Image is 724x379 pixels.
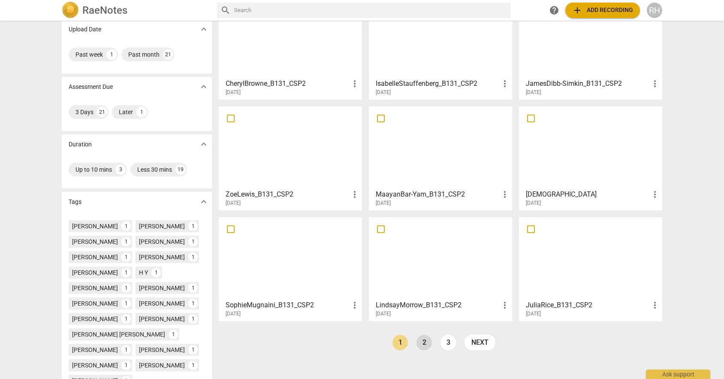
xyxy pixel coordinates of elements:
[199,82,209,92] span: expand_more
[188,345,198,355] div: 1
[226,300,350,310] h3: SophieMugnaini_B131_CSP2
[197,23,210,36] button: Show more
[392,335,408,350] a: Page 1 is your current page
[572,5,633,15] span: Add recording
[121,268,131,277] div: 1
[69,25,101,34] p: Upload Date
[72,284,118,292] div: [PERSON_NAME]
[62,2,210,19] a: LogoRaeNotes
[121,283,131,293] div: 1
[139,237,185,246] div: [PERSON_NAME]
[121,345,131,355] div: 1
[136,107,147,117] div: 1
[139,284,185,292] div: [PERSON_NAME]
[169,330,178,339] div: 1
[151,268,161,277] div: 1
[197,80,210,93] button: Show more
[139,268,148,277] div: H Y
[175,164,186,175] div: 19
[650,300,660,310] span: more_vert
[376,200,391,207] span: [DATE]
[220,5,231,15] span: search
[226,200,241,207] span: [DATE]
[500,79,510,89] span: more_vert
[119,108,133,116] div: Later
[121,314,131,324] div: 1
[226,310,241,318] span: [DATE]
[199,197,209,207] span: expand_more
[137,165,172,174] div: Less 30 mins
[376,189,500,200] h3: MaayanBar-Yam_B131_CSP2
[82,4,127,16] h2: RaeNotes
[647,3,662,18] button: RH
[350,300,360,310] span: more_vert
[69,82,113,91] p: Assessment Due
[75,108,94,116] div: 3 Days
[72,330,165,339] div: [PERSON_NAME] [PERSON_NAME]
[650,189,660,200] span: more_vert
[188,237,198,246] div: 1
[372,109,509,206] a: MaayanBar-Yam_B131_CSP2[DATE]
[376,89,391,96] span: [DATE]
[526,189,650,200] h3: KristenHassler_B131_CSP2
[69,140,92,149] p: Duration
[188,221,198,231] div: 1
[526,300,650,310] h3: JuliaRice_B131_CSP2
[139,222,185,230] div: [PERSON_NAME]
[226,189,350,200] h3: ZoeLewis_B131_CSP2
[372,220,509,317] a: LindsayMorrow_B131_CSP2[DATE]
[121,221,131,231] div: 1
[72,237,118,246] div: [PERSON_NAME]
[139,299,185,308] div: [PERSON_NAME]
[75,165,112,174] div: Up to 10 mins
[97,107,107,117] div: 21
[75,50,103,59] div: Past week
[199,139,209,149] span: expand_more
[121,361,131,370] div: 1
[106,49,117,60] div: 1
[376,300,500,310] h3: LindsayMorrow_B131_CSP2
[500,189,510,200] span: more_vert
[526,79,650,89] h3: JamesDibb-Simkin_B131_CSP2
[376,79,500,89] h3: IsabelleStauffenberg_B131_CSP2
[350,79,360,89] span: more_vert
[188,252,198,262] div: 1
[526,200,541,207] span: [DATE]
[199,24,209,34] span: expand_more
[139,361,185,370] div: [PERSON_NAME]
[500,300,510,310] span: more_vert
[650,79,660,89] span: more_vert
[549,5,559,15] span: help
[226,89,241,96] span: [DATE]
[350,189,360,200] span: more_vert
[222,109,359,206] a: ZoeLewis_B131_CSP2[DATE]
[416,335,432,350] a: Page 2
[62,2,79,19] img: Logo
[522,109,659,206] a: [DEMOGRAPHIC_DATA][DATE]
[234,3,507,17] input: Search
[72,253,118,261] div: [PERSON_NAME]
[72,222,118,230] div: [PERSON_NAME]
[565,3,640,18] button: Upload
[121,237,131,246] div: 1
[222,220,359,317] a: SophieMugnaini_B131_CSP2[DATE]
[163,49,173,60] div: 21
[376,310,391,318] span: [DATE]
[526,89,541,96] span: [DATE]
[226,79,350,89] h3: CherylBrowne_B131_CSP2
[139,315,185,323] div: [PERSON_NAME]
[188,299,198,308] div: 1
[188,361,198,370] div: 1
[121,299,131,308] div: 1
[72,299,118,308] div: [PERSON_NAME]
[197,138,210,151] button: Show more
[115,164,126,175] div: 3
[440,335,456,350] a: Page 3
[72,268,118,277] div: [PERSON_NAME]
[188,283,198,293] div: 1
[121,252,131,262] div: 1
[197,195,210,208] button: Show more
[572,5,582,15] span: add
[72,315,118,323] div: [PERSON_NAME]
